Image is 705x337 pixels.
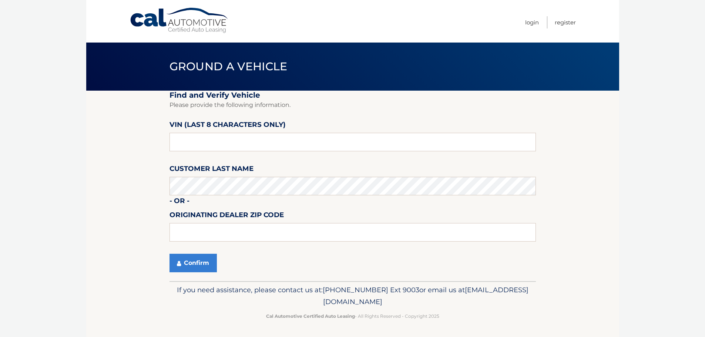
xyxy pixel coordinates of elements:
[169,254,217,272] button: Confirm
[169,60,288,73] span: Ground a Vehicle
[323,286,419,294] span: [PHONE_NUMBER] Ext 9003
[525,16,539,28] a: Login
[169,163,254,177] label: Customer Last Name
[555,16,576,28] a: Register
[169,91,536,100] h2: Find and Verify Vehicle
[174,312,531,320] p: - All Rights Reserved - Copyright 2025
[169,209,284,223] label: Originating Dealer Zip Code
[169,100,536,110] p: Please provide the following information.
[130,7,229,34] a: Cal Automotive
[266,313,355,319] strong: Cal Automotive Certified Auto Leasing
[174,284,531,308] p: If you need assistance, please contact us at: or email us at
[169,195,189,209] label: - or -
[169,119,286,133] label: VIN (last 8 characters only)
